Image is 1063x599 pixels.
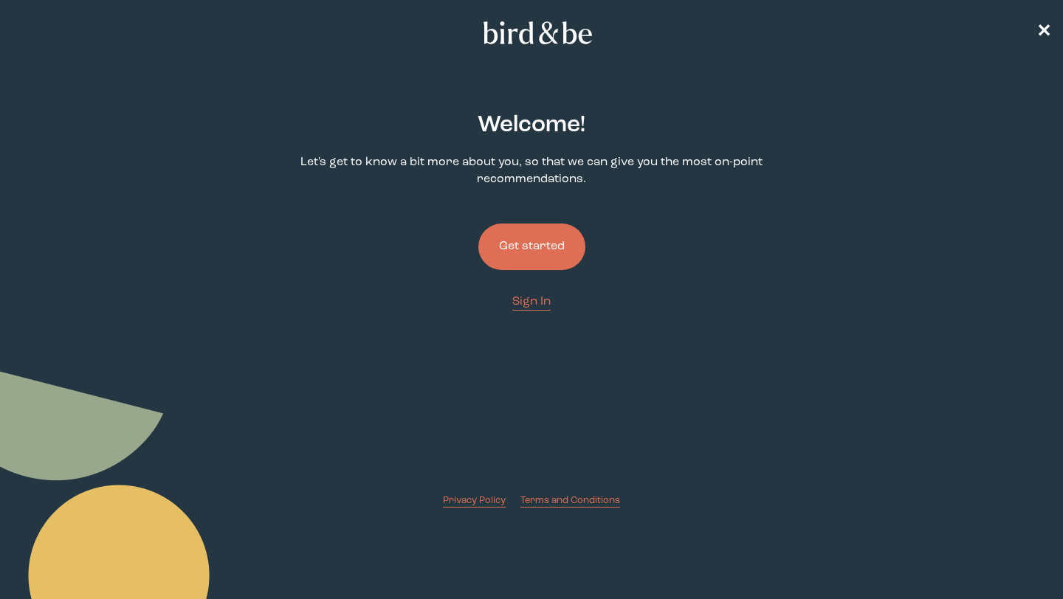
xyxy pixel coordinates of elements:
a: Terms and Conditions [520,494,620,508]
p: Let's get to know a bit more about you, so that we can give you the most on-point recommendations. [278,154,785,188]
span: Privacy Policy [443,496,506,505]
a: Privacy Policy [443,494,506,508]
span: Sign In [512,296,551,308]
a: Get started [478,200,585,294]
iframe: Gorgias live chat messenger [989,530,1048,584]
button: Get started [478,224,585,270]
span: Terms and Conditions [520,496,620,505]
a: Sign In [512,294,551,311]
h2: Welcome ! [478,108,585,142]
span: ✕ [1036,24,1051,41]
a: ✕ [1036,20,1051,46]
